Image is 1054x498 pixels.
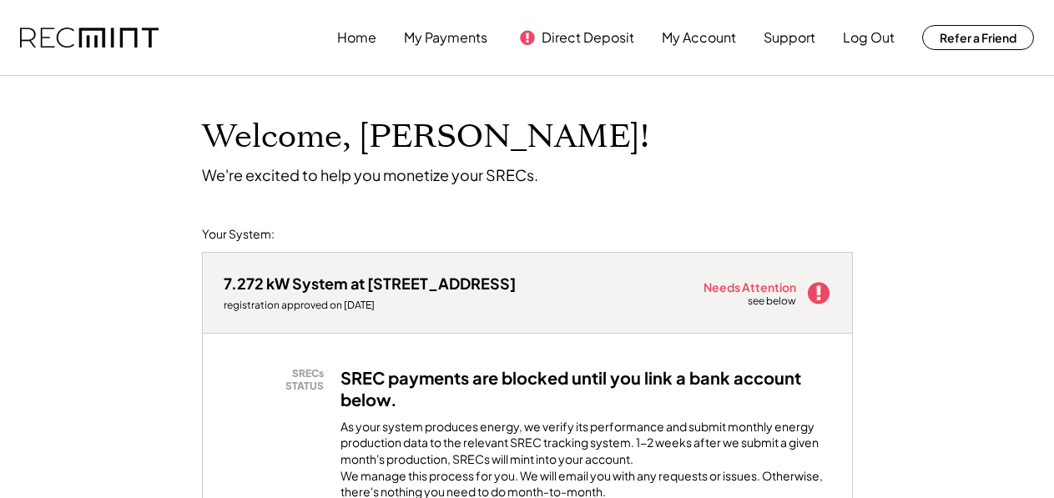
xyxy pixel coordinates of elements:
[404,21,487,54] button: My Payments
[232,367,324,393] div: SRECs STATUS
[202,226,275,243] div: Your System:
[224,274,516,293] div: 7.272 kW System at [STREET_ADDRESS]
[764,21,815,54] button: Support
[224,299,516,312] div: registration approved on [DATE]
[704,281,798,293] div: Needs Attention
[20,28,159,48] img: recmint-logotype%403x.png
[542,21,634,54] button: Direct Deposit
[748,294,798,309] div: see below
[202,118,649,157] h1: Welcome, [PERSON_NAME]!
[337,21,376,54] button: Home
[340,367,831,410] h3: SREC payments are blocked until you link a bank account below.
[843,21,895,54] button: Log Out
[922,25,1034,50] button: Refer a Friend
[662,21,736,54] button: My Account
[202,165,538,184] div: We're excited to help you monetize your SRECs.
